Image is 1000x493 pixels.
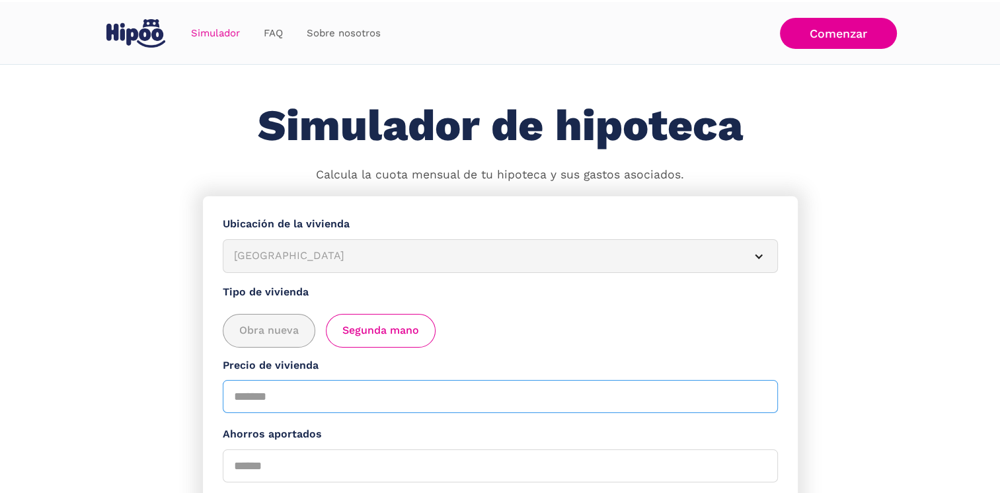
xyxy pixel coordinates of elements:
a: Simulador [179,20,252,46]
a: FAQ [252,20,295,46]
a: Comenzar [780,18,897,49]
span: Obra nueva [239,322,299,339]
div: add_description_here [223,314,778,348]
p: Calcula la cuota mensual de tu hipoteca y sus gastos asociados. [316,167,684,184]
label: Ubicación de la vivienda [223,216,778,233]
span: Segunda mano [342,322,419,339]
article: [GEOGRAPHIC_DATA] [223,239,778,273]
label: Precio de vivienda [223,358,778,374]
h1: Simulador de hipoteca [258,102,743,150]
label: Tipo de vivienda [223,284,778,301]
div: [GEOGRAPHIC_DATA] [234,248,735,264]
label: Ahorros aportados [223,426,778,443]
a: Sobre nosotros [295,20,393,46]
a: home [104,14,169,53]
